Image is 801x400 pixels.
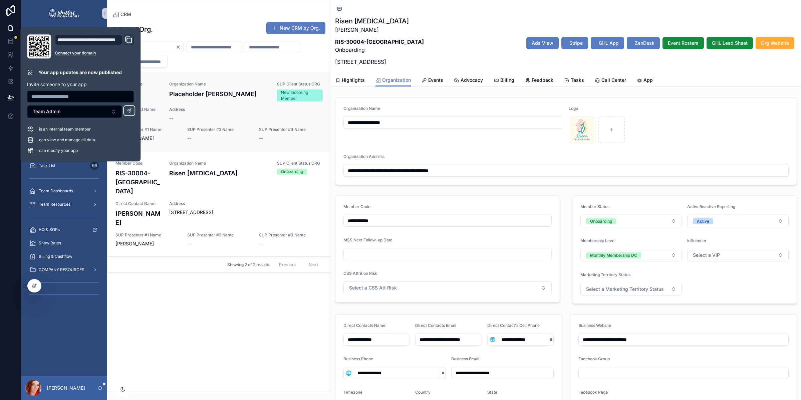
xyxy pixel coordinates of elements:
[169,201,323,206] span: Address
[454,74,483,87] a: Advocacy
[107,72,331,151] a: Member Code--Organization NamePlaceholder [PERSON_NAME]SUP Client Status ORGNew Incoming MemberDi...
[564,74,584,87] a: Tasks
[39,137,95,143] span: can view and manage all data
[599,40,619,46] span: GHL App
[635,40,654,46] span: ZenDesk
[277,81,323,87] span: SUP Client Status ORG
[532,40,553,46] span: Ads View
[580,238,615,243] span: Membership Level
[112,25,153,34] h1: CRM by Org.
[569,40,583,46] span: Stripe
[25,237,103,249] a: Show Rates
[500,77,514,83] span: Billing
[115,240,179,247] span: [PERSON_NAME]
[169,81,269,87] span: Organization Name
[422,74,443,87] a: Events
[712,40,748,46] span: GHL Lead Sheet
[259,240,263,247] span: --
[48,8,80,19] img: App logo
[487,390,497,395] span: State
[25,198,103,210] a: Team Resources
[187,135,191,142] span: --
[526,37,559,49] button: Ads View
[595,74,626,87] a: Call Center
[25,264,103,276] a: COMPANY RESOURCES
[761,40,789,46] span: Org Website
[335,38,424,45] strong: RIS-30004-[GEOGRAPHIC_DATA]
[687,249,789,261] button: Select Button
[580,272,630,277] span: Marketing Territory Status
[601,77,626,83] span: Call Center
[335,16,424,26] h1: Risen [MEDICAL_DATA]
[107,151,331,256] a: Member CodeRIS-30004-[GEOGRAPHIC_DATA]Organization NameRisen [MEDICAL_DATA]SUP Client Status ORGO...
[488,334,497,346] button: Select Button
[343,356,373,361] span: Business Phone
[586,286,664,292] span: Select a Marketing Territory Status
[637,74,653,87] a: App
[39,127,91,132] span: is an internal team member
[281,169,303,175] div: Onboarding
[346,370,351,376] span: 🌐
[21,39,107,309] div: scrollable content
[662,37,704,49] button: Event Rosters
[33,108,60,115] span: Team Admin
[39,267,84,272] span: COMPANY RESOURCES
[120,11,131,18] span: CRM
[259,127,323,132] span: SUP Presenter #3 Name
[643,77,653,83] span: App
[490,336,495,343] span: 🌐
[55,50,134,56] a: Connect your domain
[571,77,584,83] span: Tasks
[578,356,610,361] span: Facebook Group
[687,204,735,209] span: Active/Inactive Reporting
[580,283,682,295] button: Select Button
[266,22,325,34] button: New CRM by Org.
[39,202,70,207] span: Team Resources
[169,89,269,98] h4: Placeholder [PERSON_NAME]
[115,135,179,142] span: [PERSON_NAME]
[39,148,78,153] span: can modify your app
[187,127,251,132] span: SUP Presenter #2 Name
[115,232,179,238] span: SUP Presenter #1 Name
[25,185,103,197] a: Team Dashboards
[25,250,103,262] a: Billing & Cashflow
[47,385,85,391] p: [PERSON_NAME]
[578,390,608,395] span: Facebook Page
[169,115,173,122] span: --
[169,161,269,166] span: Organization Name
[375,74,411,87] a: Organization
[335,26,424,34] p: [PERSON_NAME]
[343,323,385,328] span: Direct Contacts Name
[227,262,269,267] span: Showing 2 of 2 results
[532,77,553,83] span: Feedback
[343,204,370,209] span: Member Code
[115,127,179,132] span: SUP Presenter #1 Name
[487,323,540,328] span: Direct Contact's Cell Phone
[415,390,431,395] span: Country
[590,218,612,224] div: Onboarding
[525,74,553,87] a: Feedback
[187,232,251,238] span: SUP Presenter #2 Name
[25,27,103,39] button: Jump to...CtrlK
[349,284,397,291] span: Select a CSS Att Risk
[756,37,794,49] button: Org Website
[176,44,184,50] button: Clear
[561,37,588,49] button: Stripe
[343,271,377,276] span: CSS Attrition Risk
[697,218,709,224] div: Active
[169,169,269,178] h4: Risen [MEDICAL_DATA]
[115,209,161,227] h4: [PERSON_NAME]
[344,367,353,379] button: Select Button
[415,323,456,328] span: Direct Contacts Email
[335,74,365,87] a: Highlights
[39,227,60,232] span: HQ & SOPs
[693,252,720,258] span: Select a VIP
[580,249,682,261] button: Select Button
[578,323,611,328] span: Business Website
[169,209,323,216] span: [STREET_ADDRESS]
[580,204,609,209] span: Member Status
[25,224,103,236] a: HQ & SOPs
[687,215,789,227] button: Select Button
[281,89,319,102] div: New Incoming Member
[39,240,61,246] span: Show Rates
